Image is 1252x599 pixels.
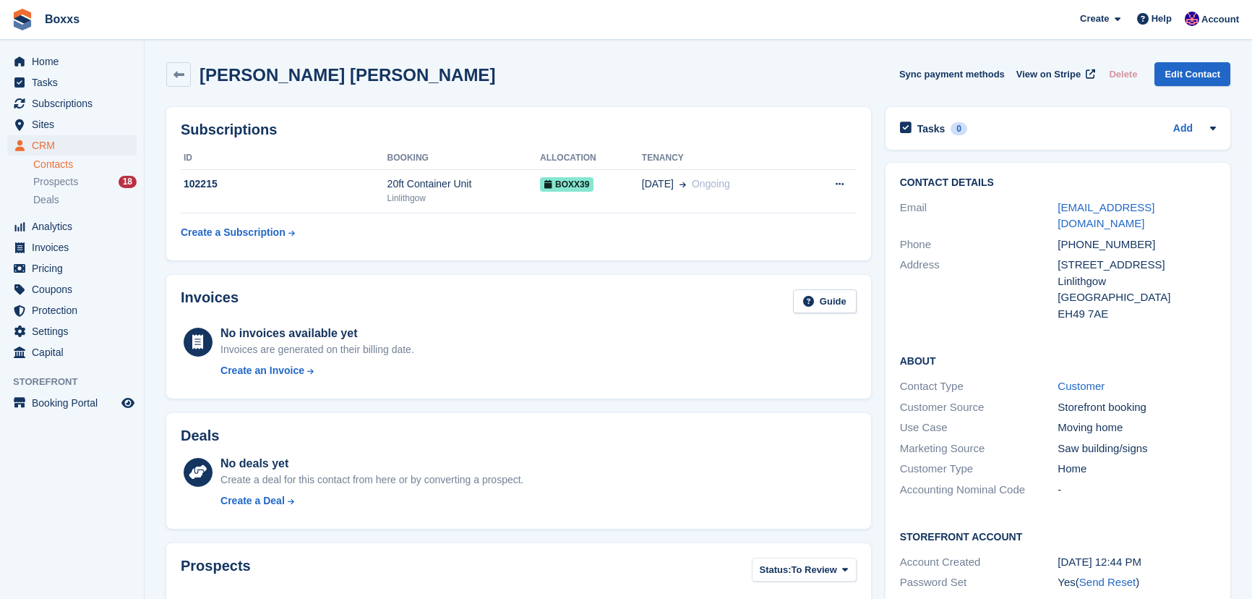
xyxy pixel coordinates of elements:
[7,93,137,114] a: menu
[220,455,523,472] div: No deals yet
[900,200,1058,232] div: Email
[7,51,137,72] a: menu
[13,375,144,389] span: Storefront
[32,51,119,72] span: Home
[900,257,1058,322] div: Address
[1103,62,1143,86] button: Delete
[181,225,286,240] div: Create a Subscription
[181,289,239,313] h2: Invoices
[7,216,137,237] a: menu
[33,174,137,190] a: Prospects 18
[220,472,523,488] div: Create a deal for this contact from here or by converting a prospect.
[119,176,137,188] div: 18
[220,363,304,378] div: Create an Invoice
[7,393,137,413] a: menu
[387,177,540,192] div: 20ft Container Unit
[900,554,1058,571] div: Account Created
[387,192,540,205] div: Linlithgow
[793,289,857,313] a: Guide
[220,493,285,509] div: Create a Deal
[540,177,593,192] span: Boxx39
[181,147,387,170] th: ID
[642,147,802,170] th: Tenancy
[32,279,119,299] span: Coupons
[900,378,1058,395] div: Contact Type
[7,300,137,320] a: menu
[1058,257,1216,273] div: [STREET_ADDRESS]
[1154,62,1230,86] a: Edit Contact
[7,321,137,341] a: menu
[32,300,119,320] span: Protection
[200,65,495,85] h2: [PERSON_NAME] [PERSON_NAME]
[900,529,1216,543] h2: Storefront Account
[1076,576,1139,588] span: ( )
[1080,12,1109,26] span: Create
[1058,289,1216,306] div: [GEOGRAPHIC_DATA]
[1058,399,1216,416] div: Storefront booking
[7,342,137,362] a: menu
[792,563,837,577] span: To Review
[1152,12,1172,26] span: Help
[32,237,119,258] span: Invoices
[181,428,219,444] h2: Deals
[1058,574,1216,591] div: Yes
[12,9,33,30] img: stora-icon-8386f47178a22dfd0bd8f6a31ec36ba5ce8667c1dd55bd0f319d3a0aa187defe.svg
[1011,62,1098,86] a: View on Stripe
[33,158,137,171] a: Contacts
[181,177,387,192] div: 102215
[32,321,119,341] span: Settings
[32,258,119,279] span: Pricing
[951,122,967,135] div: 0
[900,482,1058,498] div: Accounting Nominal Code
[900,461,1058,477] div: Customer Type
[33,193,59,207] span: Deals
[39,7,85,31] a: Boxxs
[387,147,540,170] th: Booking
[1058,420,1216,436] div: Moving home
[7,279,137,299] a: menu
[900,441,1058,457] div: Marketing Source
[7,237,137,258] a: menu
[7,135,137,156] a: menu
[1201,12,1239,27] span: Account
[900,574,1058,591] div: Password Set
[32,135,119,156] span: CRM
[1058,554,1216,571] div: [DATE] 12:44 PM
[900,177,1216,189] h2: Contact Details
[119,394,137,412] a: Preview store
[181,122,857,138] h2: Subscriptions
[32,93,119,114] span: Subscriptions
[7,258,137,279] a: menu
[1058,461,1216,477] div: Home
[7,72,137,93] a: menu
[900,353,1216,368] h2: About
[1058,201,1154,230] a: [EMAIL_ADDRESS][DOMAIN_NAME]
[32,114,119,135] span: Sites
[1016,67,1081,82] span: View on Stripe
[917,122,946,135] h2: Tasks
[1058,441,1216,457] div: Saw building/signs
[752,558,857,582] button: Status: To Review
[1058,273,1216,290] div: Linlithgow
[642,177,674,192] span: [DATE]
[1173,121,1193,137] a: Add
[32,72,119,93] span: Tasks
[1058,380,1105,392] a: Customer
[181,219,295,246] a: Create a Subscription
[692,178,730,190] span: Ongoing
[7,114,137,135] a: menu
[32,393,119,413] span: Booking Portal
[1058,482,1216,498] div: -
[220,325,414,342] div: No invoices available yet
[1058,237,1216,253] div: [PHONE_NUMBER]
[32,216,119,237] span: Analytics
[220,493,523,509] a: Create a Deal
[33,192,137,208] a: Deals
[220,363,414,378] a: Create an Invoice
[540,147,642,170] th: Allocation
[1185,12,1199,26] img: Jamie Malcolm
[900,237,1058,253] div: Phone
[181,558,251,585] h2: Prospects
[900,420,1058,436] div: Use Case
[760,563,792,577] span: Status:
